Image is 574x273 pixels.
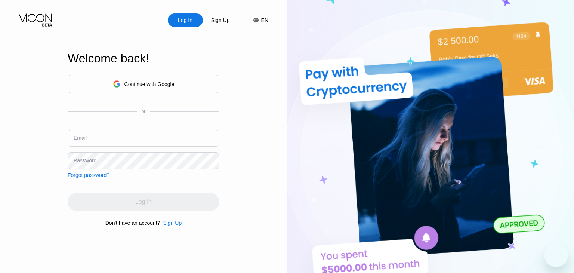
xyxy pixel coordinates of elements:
div: Log In [177,16,193,24]
div: Sign Up [160,220,182,226]
div: Forgot password? [68,172,109,178]
div: Password [74,157,96,163]
div: Sign Up [210,16,231,24]
div: Welcome back! [68,52,219,65]
div: Log In [168,13,203,27]
div: or [142,109,146,114]
div: Sign Up [163,220,182,226]
iframe: Button to launch messaging window [544,243,568,267]
div: Continue with Google [124,81,175,87]
div: Email [74,135,87,141]
div: Continue with Google [68,75,219,93]
div: Don't have an account? [105,220,160,226]
div: EN [246,13,268,27]
div: Sign Up [203,13,238,27]
div: EN [261,17,268,23]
